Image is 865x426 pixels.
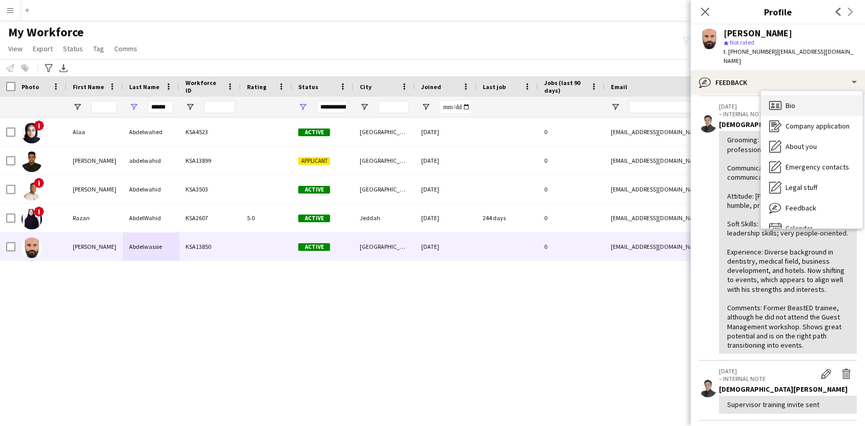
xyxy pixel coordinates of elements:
[611,83,627,91] span: Email
[354,118,415,146] div: [GEOGRAPHIC_DATA]
[204,101,235,113] input: Workforce ID Filter Input
[719,367,816,375] p: [DATE]
[354,204,415,232] div: Jeddah
[544,79,586,94] span: Jobs (last 90 days)
[440,101,470,113] input: Joined Filter Input
[360,102,369,112] button: Open Filter Menu
[93,44,104,53] span: Tag
[8,44,23,53] span: View
[33,44,53,53] span: Export
[34,206,44,217] span: !
[241,204,292,232] div: 5.0
[477,204,538,232] div: 244 days
[67,204,123,232] div: Razan
[761,198,862,218] div: Feedback
[22,83,39,91] span: Photo
[538,118,605,146] div: 0
[354,146,415,175] div: [GEOGRAPHIC_DATA]
[719,120,857,129] div: [DEMOGRAPHIC_DATA][PERSON_NAME]
[719,110,816,118] p: – INTERNAL NOTE
[538,204,605,232] div: 0
[298,129,330,136] span: Active
[605,146,810,175] div: [EMAIL_ADDRESS][DOMAIN_NAME]
[727,135,849,350] div: Grooming: Excellent presentability; professional and well-groomed. Communication: Excellent Engli...
[298,157,330,165] span: Applicant
[114,44,137,53] span: Comms
[89,42,108,55] a: Tag
[179,118,241,146] div: KSA4523
[354,232,415,261] div: [GEOGRAPHIC_DATA]
[724,29,792,38] div: [PERSON_NAME]
[123,204,179,232] div: AbdelWahid
[298,102,307,112] button: Open Filter Menu
[59,42,87,55] a: Status
[123,118,179,146] div: Abdelwahed
[483,83,506,91] span: Last job
[67,175,123,203] div: [PERSON_NAME]
[298,186,330,194] span: Active
[360,83,372,91] span: City
[761,95,862,116] div: Bio
[786,121,850,131] span: Company application
[761,177,862,198] div: Legal stuff
[73,102,82,112] button: Open Filter Menu
[123,232,179,261] div: Abdelwassie
[415,118,477,146] div: [DATE]
[724,48,777,55] span: t. [PHONE_NUMBER]
[179,146,241,175] div: KSA13899
[719,375,816,382] p: – INTERNAL NOTE
[186,79,222,94] span: Workforce ID
[123,175,179,203] div: Abdelwahid
[605,204,810,232] div: [EMAIL_ADDRESS][DOMAIN_NAME]
[691,70,865,95] div: Feedback
[761,157,862,177] div: Emergency contacts
[786,183,817,192] span: Legal stuff
[786,162,849,172] span: Emergency contacts
[67,118,123,146] div: Alaa
[67,232,123,261] div: [PERSON_NAME]
[538,146,605,175] div: 0
[8,25,84,40] span: My Workforce
[724,48,853,65] span: | [EMAIL_ADDRESS][DOMAIN_NAME]
[22,209,42,229] img: Razan AbdelWahid
[421,83,441,91] span: Joined
[538,232,605,261] div: 0
[34,120,44,131] span: !
[29,42,57,55] a: Export
[691,5,865,18] h3: Profile
[605,175,810,203] div: [EMAIL_ADDRESS][DOMAIN_NAME]
[179,204,241,232] div: KSA2607
[611,102,620,112] button: Open Filter Menu
[415,204,477,232] div: [DATE]
[34,178,44,188] span: !
[786,142,817,151] span: About you
[354,175,415,203] div: [GEOGRAPHIC_DATA]
[761,116,862,136] div: Company application
[247,83,266,91] span: Rating
[179,175,241,203] div: KSA3503
[129,102,138,112] button: Open Filter Menu
[298,83,318,91] span: Status
[629,101,804,113] input: Email Filter Input
[421,102,430,112] button: Open Filter Menu
[129,83,159,91] span: Last Name
[730,38,754,46] span: Not rated
[67,146,123,175] div: [PERSON_NAME]
[123,146,179,175] div: abdelwahid
[110,42,141,55] a: Comms
[605,232,810,261] div: [EMAIL_ADDRESS][DOMAIN_NAME]
[719,102,816,110] p: [DATE]
[186,102,195,112] button: Open Filter Menu
[22,238,42,258] img: Yousef Abdelwassie
[298,243,330,251] span: Active
[538,175,605,203] div: 0
[57,62,70,74] app-action-btn: Export XLSX
[63,44,83,53] span: Status
[4,42,27,55] a: View
[415,175,477,203] div: [DATE]
[22,123,42,143] img: Alaa Abdelwahed
[148,101,173,113] input: Last Name Filter Input
[719,385,857,394] div: [DEMOGRAPHIC_DATA][PERSON_NAME]
[22,180,42,201] img: Hassan Abdelwahid
[786,224,813,233] span: Calendar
